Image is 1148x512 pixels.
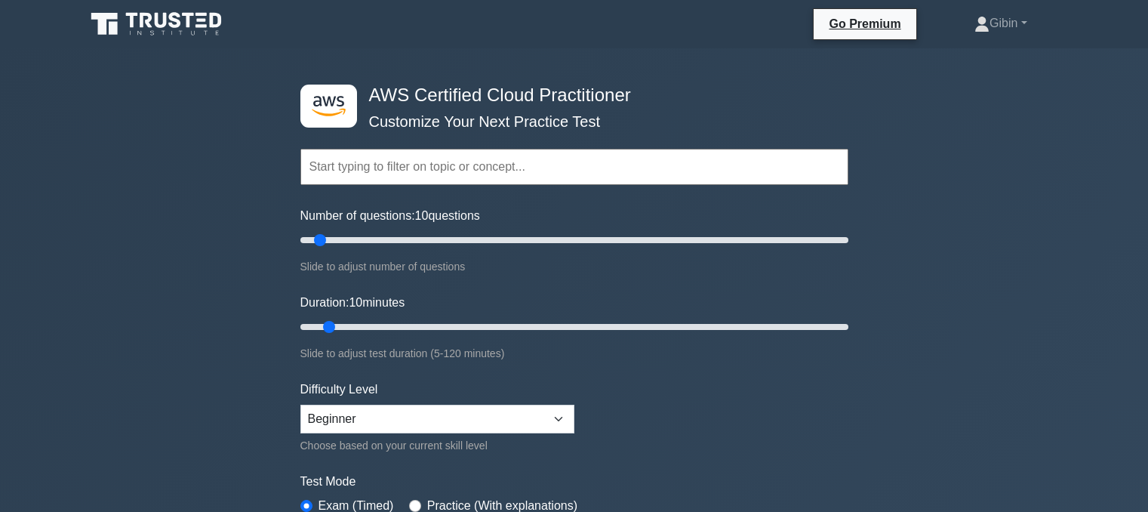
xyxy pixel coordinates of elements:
[300,207,480,225] label: Number of questions: questions
[300,473,848,491] label: Test Mode
[820,14,909,33] a: Go Premium
[300,381,378,399] label: Difficulty Level
[938,8,1063,39] a: Gibin
[349,296,362,309] span: 10
[300,149,848,185] input: Start typing to filter on topic or concept...
[300,258,848,276] div: Slide to adjust number of questions
[300,294,405,312] label: Duration: minutes
[300,436,574,455] div: Choose based on your current skill level
[363,85,774,106] h4: AWS Certified Cloud Practitioner
[415,209,429,222] span: 10
[300,344,848,362] div: Slide to adjust test duration (5-120 minutes)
